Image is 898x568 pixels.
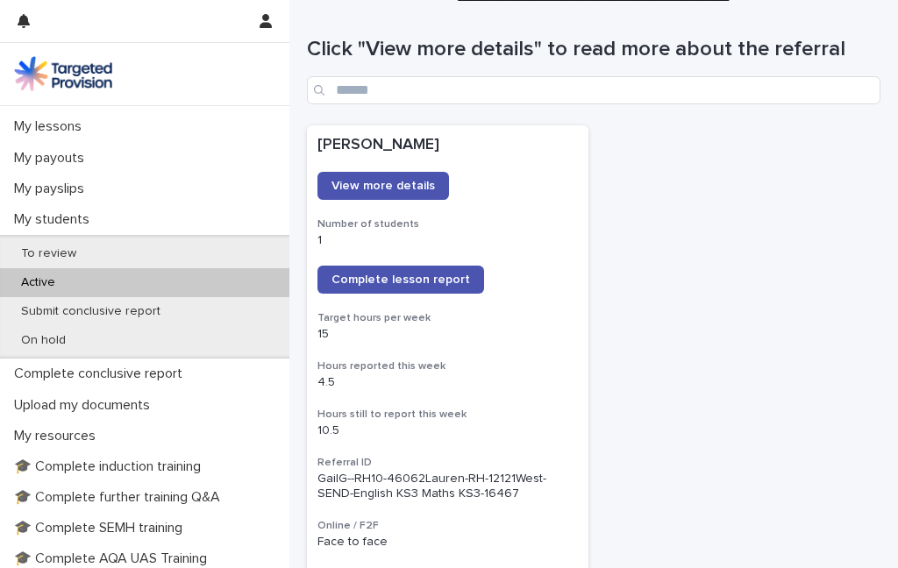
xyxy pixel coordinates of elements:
[7,246,90,261] p: To review
[317,311,578,325] h3: Target hours per week
[7,275,69,290] p: Active
[317,359,578,373] h3: Hours reported this week
[7,458,215,475] p: 🎓 Complete induction training
[7,333,80,348] p: On hold
[7,181,98,197] p: My payslips
[317,456,578,470] h3: Referral ID
[7,366,196,382] p: Complete conclusive report
[7,428,110,444] p: My resources
[317,233,578,248] p: 1
[317,423,578,438] p: 10.5
[7,211,103,228] p: My students
[7,397,164,414] p: Upload my documents
[7,550,221,567] p: 🎓 Complete AQA UAS Training
[317,408,578,422] h3: Hours still to report this week
[7,304,175,319] p: Submit conclusive report
[331,273,470,286] span: Complete lesson report
[317,217,578,231] h3: Number of students
[307,76,880,104] input: Search
[317,172,449,200] a: View more details
[7,150,98,167] p: My payouts
[317,266,484,294] a: Complete lesson report
[317,535,578,550] p: Face to face
[317,519,578,533] h3: Online / F2F
[14,56,112,91] img: M5nRWzHhSzIhMunXDL62
[331,180,435,192] span: View more details
[317,472,578,501] p: GailG--RH10-46062Lauren-RH-12121West-SEND-English KS3 Maths KS3-16467
[7,489,234,506] p: 🎓 Complete further training Q&A
[307,37,880,62] h1: Click "View more details" to read more about the referral
[317,327,578,342] p: 15
[7,520,196,536] p: 🎓 Complete SEMH training
[317,136,578,155] p: [PERSON_NAME]
[317,375,578,390] p: 4.5
[7,118,96,135] p: My lessons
